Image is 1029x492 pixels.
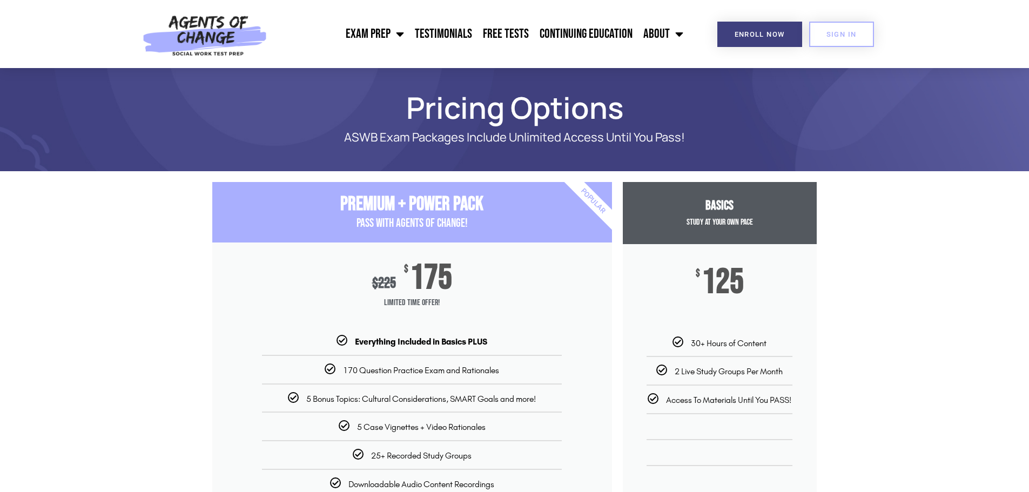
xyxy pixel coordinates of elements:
[477,21,534,48] a: Free Tests
[207,95,823,120] h1: Pricing Options
[409,21,477,48] a: Testimonials
[212,292,612,314] span: Limited Time Offer!
[666,395,791,405] span: Access To Materials Until You PASS!
[306,394,536,404] span: 5 Bonus Topics: Cultural Considerations, SMART Goals and more!
[534,21,638,48] a: Continuing Education
[826,31,857,38] span: SIGN IN
[735,31,785,38] span: Enroll Now
[348,479,494,489] span: Downloadable Audio Content Recordings
[530,139,655,264] div: Popular
[273,21,689,48] nav: Menu
[355,336,487,347] b: Everything Included in Basics PLUS
[638,21,689,48] a: About
[691,338,766,348] span: 30+ Hours of Content
[696,268,700,279] span: $
[343,365,499,375] span: 170 Question Practice Exam and Rationales
[404,264,408,275] span: $
[675,366,783,376] span: 2 Live Study Groups Per Month
[250,131,779,144] p: ASWB Exam Packages Include Unlimited Access Until You Pass!
[702,268,744,296] span: 125
[623,198,817,214] h3: Basics
[687,217,753,227] span: Study at your Own Pace
[809,22,874,47] a: SIGN IN
[371,450,472,461] span: 25+ Recorded Study Groups
[340,21,409,48] a: Exam Prep
[212,193,612,216] h3: Premium + Power Pack
[372,274,378,292] span: $
[357,422,486,432] span: 5 Case Vignettes + Video Rationales
[372,274,396,292] div: 225
[410,264,452,292] span: 175
[717,22,802,47] a: Enroll Now
[357,216,468,231] span: PASS with AGENTS OF CHANGE!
